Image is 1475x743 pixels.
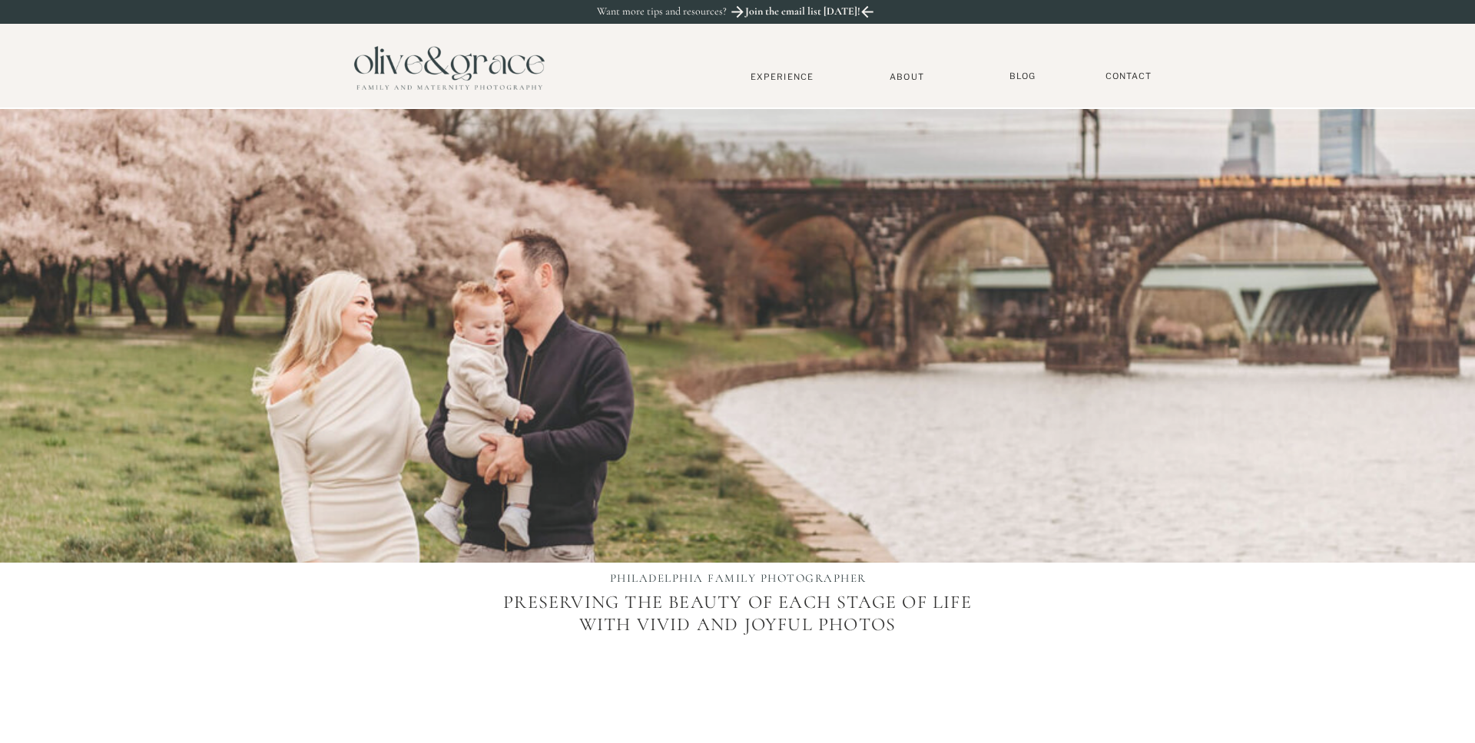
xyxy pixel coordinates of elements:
a: Join the email list [DATE]! [744,5,862,22]
p: Want more tips and resources? [597,5,760,18]
a: About [883,71,930,81]
h1: PHILADELPHIA FAMILY PHOTOGRAPHER [574,571,902,588]
a: Experience [731,71,833,82]
p: Preserving the beauty of each stage of life with vivid and joyful photos [491,592,984,688]
a: BLOG [1003,71,1042,82]
a: Contact [1098,71,1159,82]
